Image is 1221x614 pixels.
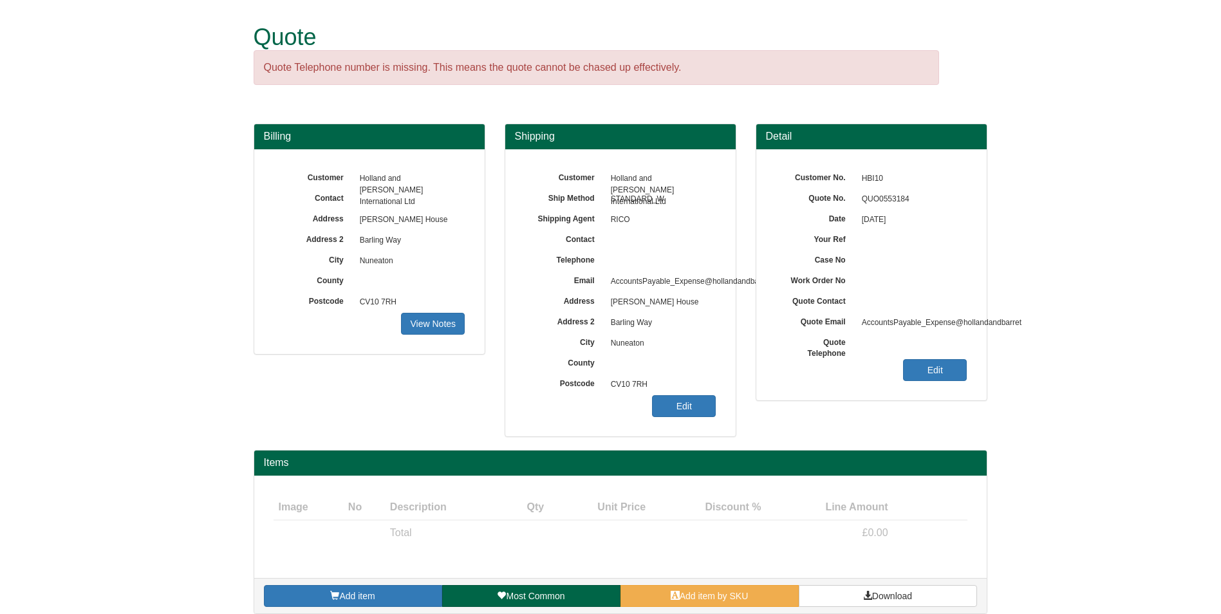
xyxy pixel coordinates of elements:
[604,313,716,333] span: Barling Way
[353,251,465,272] span: Nuneaton
[799,585,977,607] a: Download
[604,169,716,189] span: Holland and [PERSON_NAME] International Ltd
[651,495,767,521] th: Discount %
[525,189,604,204] label: Ship Method
[274,189,353,204] label: Contact
[353,169,465,189] span: Holland and [PERSON_NAME] International Ltd
[274,251,353,266] label: City
[766,131,977,142] h3: Detail
[515,131,726,142] h3: Shipping
[264,131,475,142] h3: Billing
[274,292,353,307] label: Postcode
[525,292,604,307] label: Address
[680,591,749,601] span: Add item by SKU
[525,354,604,369] label: County
[274,495,343,521] th: Image
[353,210,465,230] span: [PERSON_NAME] House
[776,169,855,183] label: Customer No.
[776,189,855,204] label: Quote No.
[525,210,604,225] label: Shipping Agent
[274,230,353,245] label: Address 2
[604,375,716,395] span: CV10 7RH
[274,210,353,225] label: Address
[339,591,375,601] span: Add item
[903,359,967,381] a: Edit
[776,272,855,286] label: Work Order No
[604,272,716,292] span: AccountsPayable_Expense@hollandandbarret
[776,292,855,307] label: Quote Contact
[776,230,855,245] label: Your Ref
[353,292,465,313] span: CV10 7RH
[767,495,893,521] th: Line Amount
[525,251,604,266] label: Telephone
[776,333,855,359] label: Quote Telephone
[604,210,716,230] span: RICO
[604,292,716,313] span: [PERSON_NAME] House
[353,230,465,251] span: Barling Way
[652,395,716,417] a: Edit
[525,375,604,389] label: Postcode
[872,591,912,601] span: Download
[862,527,888,538] span: £0.00
[776,210,855,225] label: Date
[776,251,855,266] label: Case No
[525,230,604,245] label: Contact
[604,189,716,210] span: STANDARD_W
[264,457,977,469] h2: Items
[525,169,604,183] label: Customer
[855,189,967,210] span: QUO0553184
[525,272,604,286] label: Email
[604,333,716,354] span: Nuneaton
[855,210,967,230] span: [DATE]
[776,313,855,328] label: Quote Email
[385,495,501,521] th: Description
[501,495,549,521] th: Qty
[855,169,967,189] span: HBI10
[525,313,604,328] label: Address 2
[254,50,939,86] div: Quote Telephone number is missing. This means the quote cannot be chased up effectively.
[343,495,385,521] th: No
[855,313,967,333] span: AccountsPayable_Expense@hollandandbarret
[385,520,501,546] td: Total
[274,169,353,183] label: Customer
[506,591,564,601] span: Most Common
[549,495,651,521] th: Unit Price
[254,24,939,50] h1: Quote
[274,272,353,286] label: County
[401,313,465,335] a: View Notes
[525,333,604,348] label: City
